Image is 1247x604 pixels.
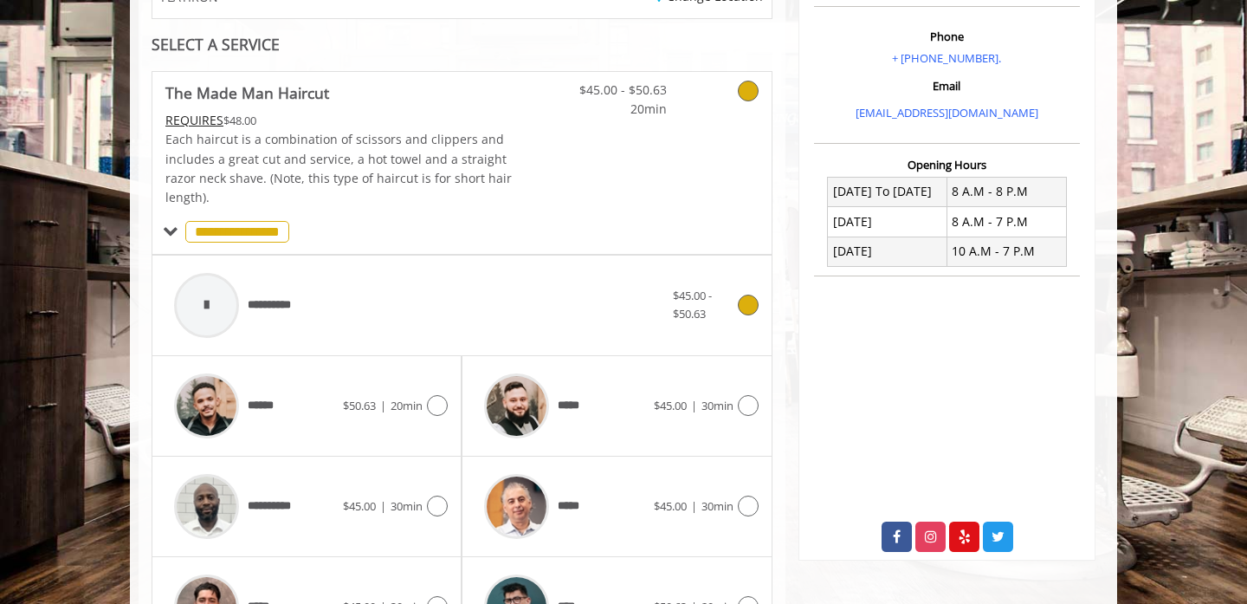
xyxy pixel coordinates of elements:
[947,177,1066,206] td: 8 A.M - 8 P.M
[818,30,1076,42] h3: Phone
[165,111,514,130] div: $48.00
[691,498,697,514] span: |
[673,288,712,321] span: $45.00 - $50.63
[818,80,1076,92] h3: Email
[892,50,1001,66] a: + [PHONE_NUMBER].
[654,398,687,413] span: $45.00
[391,398,423,413] span: 20min
[565,81,667,100] span: $45.00 - $50.63
[947,207,1066,237] td: 8 A.M - 7 P.M
[701,498,733,514] span: 30min
[165,131,512,205] span: Each haircut is a combination of scissors and clippers and includes a great cut and service, a ho...
[814,159,1080,171] h3: Opening Hours
[856,105,1038,120] a: [EMAIL_ADDRESS][DOMAIN_NAME]
[701,398,733,413] span: 30min
[152,36,772,53] div: SELECT A SERVICE
[380,498,386,514] span: |
[565,100,667,119] span: 20min
[654,498,687,514] span: $45.00
[828,177,947,206] td: [DATE] To [DATE]
[828,237,947,266] td: [DATE]
[343,398,376,413] span: $50.63
[380,398,386,413] span: |
[691,398,697,413] span: |
[391,498,423,514] span: 30min
[343,498,376,514] span: $45.00
[165,81,329,105] b: The Made Man Haircut
[947,237,1066,266] td: 10 A.M - 7 P.M
[165,112,223,128] span: This service needs some Advance to be paid before we block your appointment
[828,207,947,237] td: [DATE]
